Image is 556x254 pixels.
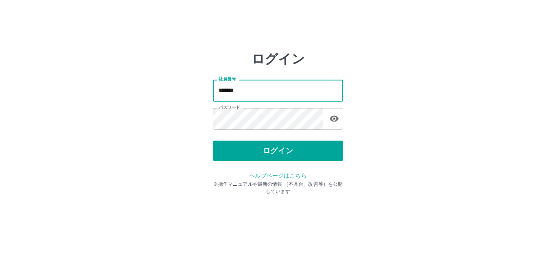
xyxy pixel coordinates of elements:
a: ヘルプページはこちら [249,172,306,179]
label: 社員番号 [219,76,236,82]
p: ※操作マニュアルや最新の情報 （不具合、改善等）を公開しています [213,180,343,195]
button: ログイン [213,141,343,161]
h2: ログイン [252,51,305,67]
label: パスワード [219,104,240,111]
